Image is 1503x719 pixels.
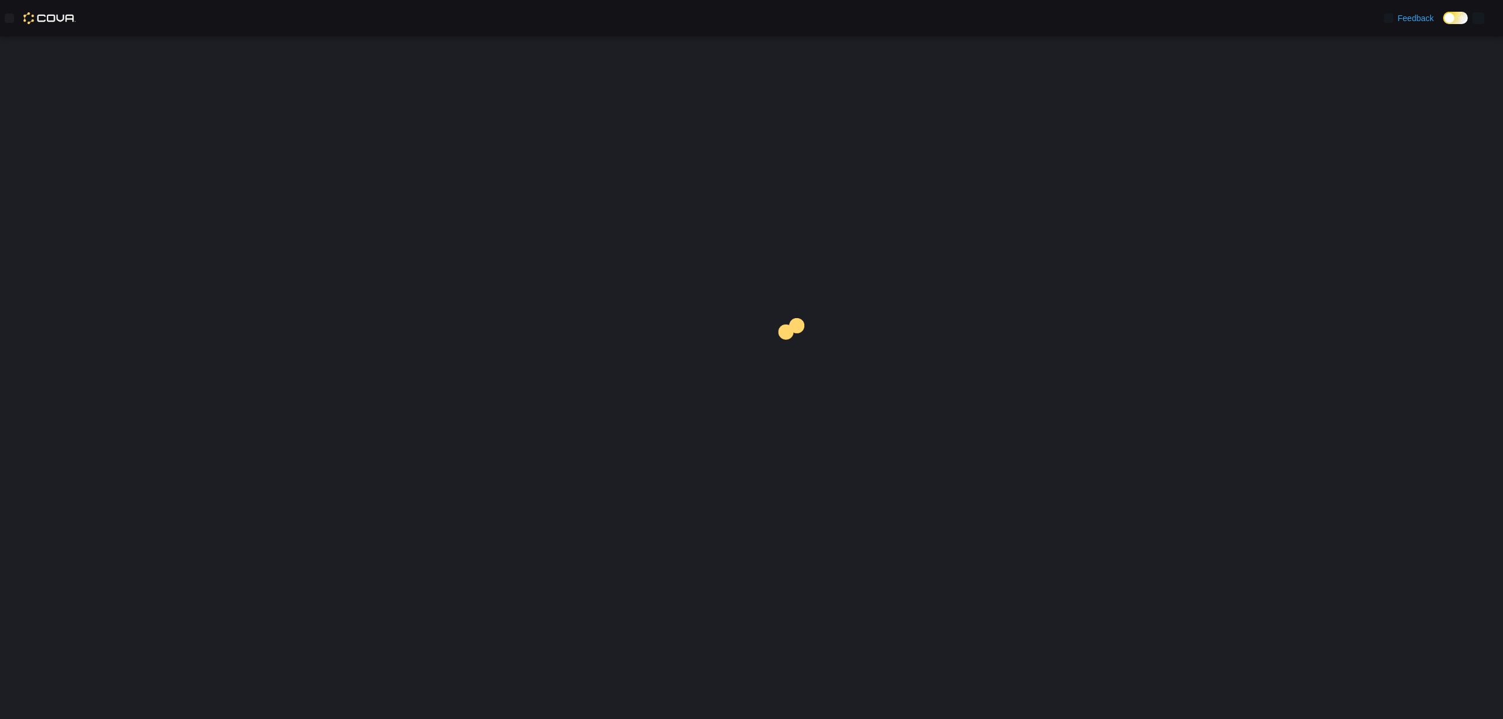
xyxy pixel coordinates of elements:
img: Cova [23,12,76,24]
span: Feedback [1398,12,1434,24]
input: Dark Mode [1443,12,1468,24]
img: cova-loader [751,309,840,397]
a: Feedback [1379,6,1438,30]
